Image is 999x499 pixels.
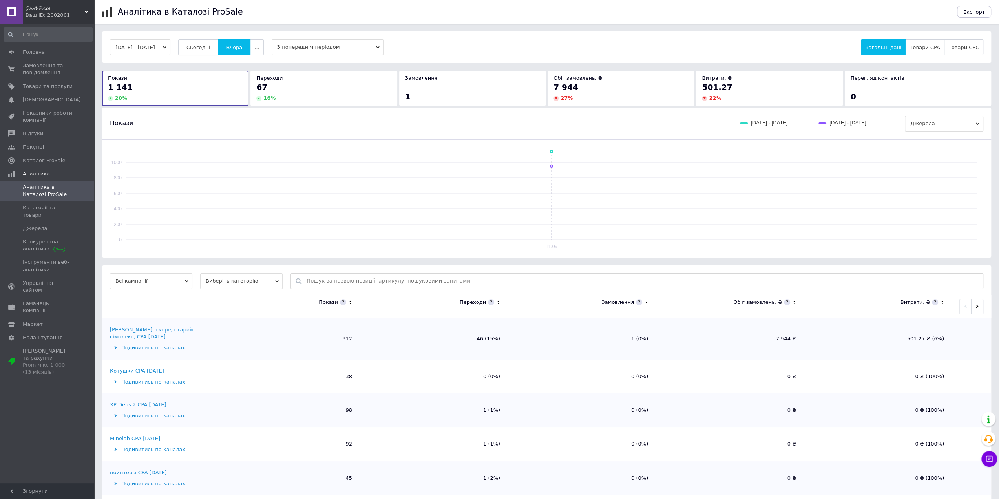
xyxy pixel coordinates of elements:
td: 0 (0%) [360,360,508,393]
span: 0 [851,92,856,101]
span: 𝓖𝓸𝓸𝓭 𝓟𝓻𝓲𝓬𝓮 [26,5,84,12]
td: 0 ₴ (100%) [804,360,952,393]
span: Аналітика [23,170,50,177]
span: Джерела [23,225,47,232]
td: 501.27 ₴ (6%) [804,318,952,360]
span: Замовлення та повідомлення [23,62,73,76]
span: Показники роботи компанії [23,110,73,124]
span: Переходи [256,75,283,81]
input: Пошук [4,27,93,42]
button: Вчора [218,39,250,55]
span: Гаманець компанії [23,300,73,314]
span: Управління сайтом [23,280,73,294]
div: Замовлення [601,299,634,306]
td: 92 [212,427,360,461]
span: Перегляд контактів [851,75,904,81]
span: Товари CPC [948,44,979,50]
span: Товари CPA [910,44,940,50]
text: 1000 [111,160,122,165]
button: Експорт [957,6,992,18]
span: Відгуки [23,130,43,137]
span: 22 % [709,95,721,101]
span: Всі кампанії [110,273,192,289]
td: 0 (0%) [508,360,656,393]
span: [PERSON_NAME] та рахунки [23,347,73,376]
span: Обіг замовлень, ₴ [553,75,602,81]
span: Головна [23,49,45,56]
td: 0 ₴ (100%) [804,461,952,495]
td: 0 ₴ [656,427,804,461]
div: поинтеры CPA [DATE] [110,469,167,476]
span: Покази [110,119,133,128]
span: 16 % [263,95,276,101]
td: 0 ₴ [656,360,804,393]
button: [DATE] - [DATE] [110,39,170,55]
td: 98 [212,393,360,427]
span: 1 [405,92,411,101]
td: 0 ₴ (100%) [804,427,952,461]
button: Товари CPC [944,39,983,55]
td: 45 [212,461,360,495]
span: Сьогодні [186,44,210,50]
span: Замовлення [405,75,438,81]
span: З попереднім періодом [272,39,384,55]
div: Котушки CPA [DATE] [110,367,164,375]
text: 0 [119,237,122,243]
td: 0 (0%) [508,427,656,461]
div: Покази [319,299,338,306]
td: 7 944 ₴ [656,318,804,360]
div: Обіг замовлень, ₴ [733,299,782,306]
span: Конкурентна аналітика [23,238,73,252]
span: 7 944 [553,82,578,92]
div: ХP Deus 2 CPA [DATE] [110,401,166,408]
span: Товари та послуги [23,83,73,90]
span: Аналітика в Каталозі ProSale [23,184,73,198]
span: Інструменти веб-аналітики [23,259,73,273]
text: 200 [114,222,122,227]
span: Маркет [23,321,43,328]
span: Покази [108,75,127,81]
h1: Аналітика в Каталозі ProSale [118,7,243,16]
span: Експорт [963,9,985,15]
div: Prom мікс 1 000 (13 місяців) [23,362,73,376]
td: 1 (1%) [360,393,508,427]
input: Пошук за назвою позиції, артикулу, пошуковими запитами [307,274,979,289]
span: Каталог ProSale [23,157,65,164]
td: 312 [212,318,360,360]
td: 0 (0%) [508,393,656,427]
td: 0 ₴ [656,461,804,495]
td: 38 [212,360,360,393]
span: 501.27 [702,82,732,92]
div: Подивитись по каналах [110,446,210,453]
div: Подивитись по каналах [110,378,210,386]
span: Витрати, ₴ [702,75,732,81]
span: ... [254,44,259,50]
span: Загальні дані [865,44,901,50]
td: 1 (1%) [360,427,508,461]
span: 27 % [561,95,573,101]
text: 600 [114,191,122,196]
td: 0 (0%) [508,461,656,495]
text: 11.09 [546,244,557,249]
button: Загальні дані [861,39,906,55]
div: Подивитись по каналах [110,344,210,351]
span: Покупці [23,144,44,151]
span: 20 % [115,95,127,101]
button: Сьогодні [178,39,219,55]
div: Витрати, ₴ [900,299,930,306]
div: [PERSON_NAME], cкоре, старий сімплекс, CPA [DATE] [110,326,210,340]
span: Вчора [226,44,242,50]
div: Подивитись по каналах [110,412,210,419]
td: 0 ₴ [656,393,804,427]
button: ... [250,39,263,55]
span: 67 [256,82,267,92]
td: 1 (0%) [508,318,656,360]
span: [DEMOGRAPHIC_DATA] [23,96,81,103]
button: Чат з покупцем [981,451,997,467]
div: Переходи [460,299,486,306]
td: 0 ₴ (100%) [804,393,952,427]
div: Подивитись по каналах [110,480,210,487]
td: 46 (15%) [360,318,508,360]
span: Налаштування [23,334,63,341]
span: Категорії та товари [23,204,73,218]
